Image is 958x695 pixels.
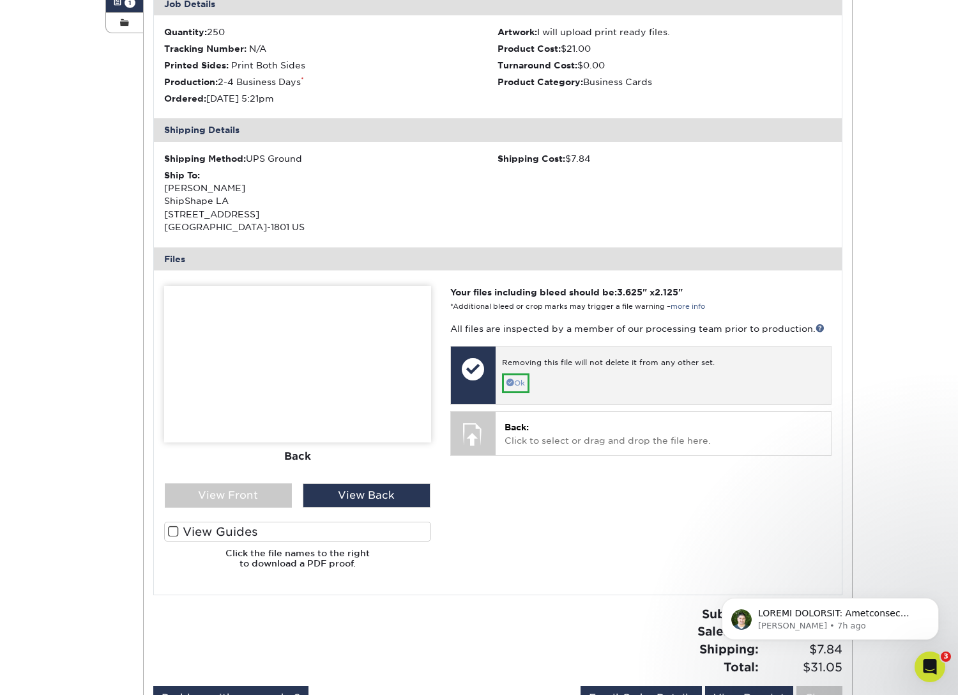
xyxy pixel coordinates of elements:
[702,607,759,621] strong: Subtotal:
[164,442,431,471] div: Back
[164,92,498,105] li: [DATE] 5:21pm
[164,169,498,234] div: [PERSON_NAME] ShipShape LA [STREET_ADDRESS] [GEOGRAPHIC_DATA]-1801 US
[703,571,958,660] iframe: Intercom notifications message
[165,483,293,508] div: View Front
[303,483,430,508] div: View Back
[724,660,759,674] strong: Total:
[164,152,498,165] div: UPS Ground
[164,77,218,87] strong: Production:
[154,118,842,141] div: Shipping Details
[502,357,825,373] div: Removing this file will not delete it from any other set.
[164,26,498,38] li: 250
[164,522,431,542] label: View Guides
[617,287,642,297] span: 3.625
[231,60,305,70] span: Print Both Sides
[164,153,246,164] strong: Shipping Method:
[498,60,577,70] strong: Turnaround Cost:
[164,27,207,37] strong: Quantity:
[655,287,678,297] span: 2.125
[671,302,705,311] a: more info
[450,287,683,297] strong: Your files including bleed should be: " x "
[697,624,759,638] strong: Sales Tax:
[915,652,945,682] iframe: Intercom live chat
[164,75,498,88] li: 2-4 Business Days
[505,421,822,447] p: Click to select or drag and drop the file here.
[164,170,200,180] strong: Ship To:
[498,43,561,54] strong: Product Cost:
[941,652,951,662] span: 3
[498,27,537,37] strong: Artwork:
[498,42,832,55] li: $21.00
[450,302,705,311] small: *Additional bleed or crop marks may trigger a file warning –
[249,43,266,54] span: N/A
[164,60,229,70] strong: Printed Sides:
[498,153,565,164] strong: Shipping Cost:
[498,152,832,165] div: $7.84
[505,422,529,432] span: Back:
[498,59,832,72] li: $0.00
[498,77,583,87] strong: Product Category:
[164,93,206,104] strong: Ordered:
[763,659,842,676] span: $31.05
[498,26,832,38] li: I will upload print ready files.
[164,548,431,579] h6: Click the file names to the right to download a PDF proof.
[450,322,832,335] p: All files are inspected by a member of our processing team prior to production.
[502,373,529,393] a: Ok
[154,247,842,270] div: Files
[164,43,247,54] strong: Tracking Number:
[498,75,832,88] li: Business Cards
[699,642,759,656] strong: Shipping:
